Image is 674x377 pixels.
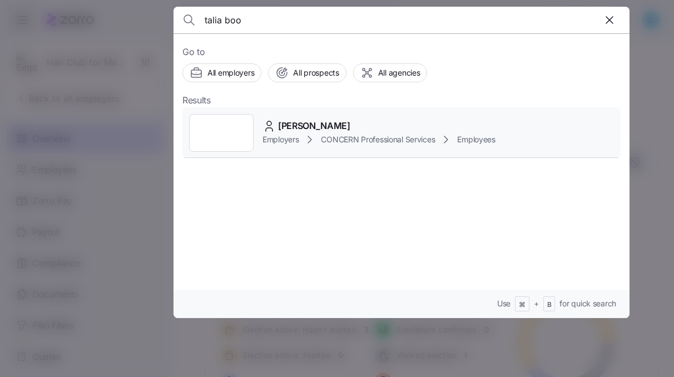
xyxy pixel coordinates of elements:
[321,134,435,145] span: CONCERN Professional Services
[262,134,299,145] span: Employers
[547,300,552,310] span: B
[182,45,621,59] span: Go to
[519,300,526,310] span: ⌘
[278,119,350,133] span: [PERSON_NAME]
[207,67,254,78] span: All employers
[457,134,495,145] span: Employees
[293,67,339,78] span: All prospects
[182,63,261,82] button: All employers
[268,63,346,82] button: All prospects
[559,298,616,309] span: for quick search
[497,298,511,309] span: Use
[378,67,420,78] span: All agencies
[182,93,211,107] span: Results
[353,63,428,82] button: All agencies
[534,298,539,309] span: +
